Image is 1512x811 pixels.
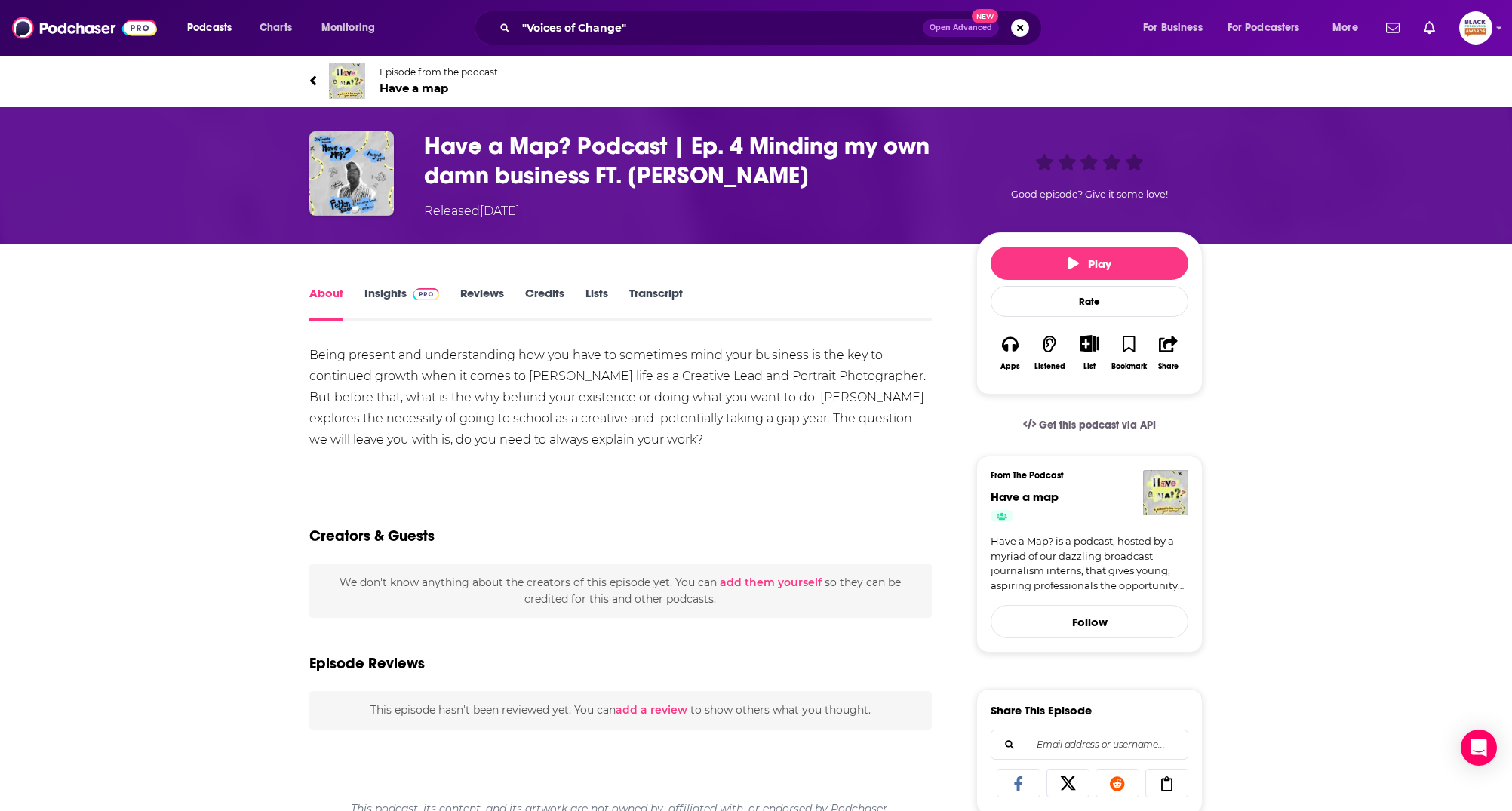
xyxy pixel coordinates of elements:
[1218,16,1322,40] button: open menu
[1000,362,1020,371] div: Apps
[991,247,1188,280] button: Play
[309,131,394,216] img: Have a Map? Podcast | Ep. 4 Minding my own damn business FT. Felton Kizer
[380,66,498,78] span: Episode from the podcast
[991,605,1188,638] button: Follow
[629,286,683,321] a: Transcript
[720,576,822,588] button: add them yourself
[329,63,365,99] img: Have a map
[1158,362,1179,371] div: Share
[1011,407,1168,444] a: Get this podcast via API
[309,654,425,673] h3: Episode Reviews
[991,490,1059,504] a: Have a map
[991,534,1188,593] a: Have a Map? is a podcast, hosted by a myriad of our dazzling broadcast journalism interns, that g...
[1111,362,1147,371] div: Bookmark
[1149,325,1188,380] button: Share
[370,703,871,717] span: This episode hasn't been reviewed yet. You can to show others what you thought.
[1459,11,1492,45] span: Logged in as blackpodcastingawards
[321,17,375,38] span: Monitoring
[380,81,498,95] span: Have a map
[1322,16,1377,40] button: open menu
[1132,16,1222,40] button: open menu
[1030,325,1069,380] button: Listened
[1143,17,1203,38] span: For Business
[364,286,439,321] a: InsightsPodchaser Pro
[1083,361,1096,371] div: List
[489,11,1056,45] div: Search podcasts, credits, & more...
[424,131,952,190] h1: Have a Map? Podcast | Ep. 4 Minding my own damn business FT. Felton Kizer
[177,16,251,40] button: open menu
[1459,11,1492,45] button: Show profile menu
[991,703,1092,717] h3: Share This Episode
[311,16,395,40] button: open menu
[413,288,439,300] img: Podchaser Pro
[991,286,1188,317] div: Rate
[930,24,992,32] span: Open Advanced
[1039,419,1156,432] span: Get this podcast via API
[1380,15,1406,41] a: Show notifications dropdown
[309,63,1203,99] a: Have a mapEpisode from the podcastHave a map
[1143,470,1188,515] img: Have a map
[1461,730,1497,766] div: Open Intercom Messenger
[309,286,343,321] a: About
[250,16,301,40] a: Charts
[991,325,1030,380] button: Apps
[187,17,232,38] span: Podcasts
[1068,257,1111,271] span: Play
[516,16,923,40] input: Search podcasts, credits, & more...
[12,14,157,42] img: Podchaser - Follow, Share and Rate Podcasts
[525,286,564,321] a: Credits
[1034,362,1065,371] div: Listened
[1145,769,1189,797] a: Copy Link
[1096,769,1139,797] a: Share on Reddit
[1074,335,1105,352] button: Show More Button
[972,9,999,23] span: New
[585,286,608,321] a: Lists
[923,19,999,37] button: Open AdvancedNew
[1418,15,1441,41] a: Show notifications dropdown
[991,470,1176,481] h3: From The Podcast
[1046,769,1090,797] a: Share on X/Twitter
[460,286,504,321] a: Reviews
[1070,325,1109,380] div: Show More ButtonList
[1109,325,1148,380] button: Bookmark
[260,17,292,38] span: Charts
[997,769,1040,797] a: Share on Facebook
[309,345,932,450] div: Being present and understanding how you have to sometimes mind your business is the key to contin...
[616,702,687,718] button: add a review
[1459,11,1492,45] img: User Profile
[340,576,901,606] span: We don't know anything about the creators of this episode yet . You can so they can be credited f...
[1228,17,1300,38] span: For Podcasters
[1011,189,1168,200] span: Good episode? Give it some love!
[991,730,1188,760] div: Search followers
[309,527,435,545] h2: Creators & Guests
[1332,17,1358,38] span: More
[424,202,520,220] div: Released [DATE]
[1003,730,1175,759] input: Email address or username...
